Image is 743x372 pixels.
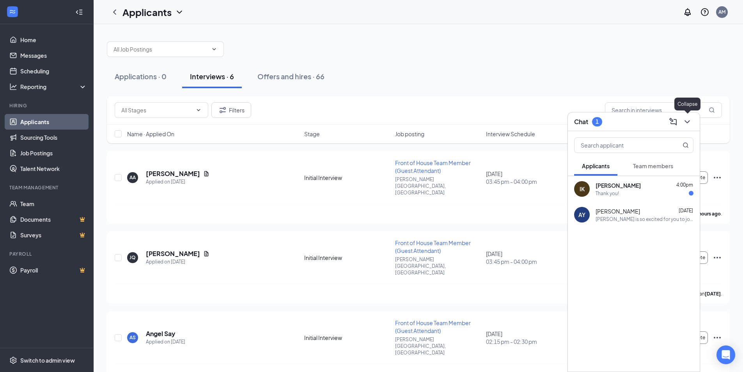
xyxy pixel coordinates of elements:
[146,169,200,178] h5: [PERSON_NAME]
[20,161,87,176] a: Talent Network
[20,114,87,130] a: Applicants
[113,45,208,53] input: All Job Postings
[20,48,87,63] a: Messages
[20,227,87,243] a: SurveysCrown
[20,83,87,91] div: Reporting
[683,7,692,17] svg: Notifications
[9,184,85,191] div: Team Management
[175,7,184,17] svg: ChevronDown
[20,63,87,79] a: Scheduling
[9,356,17,364] svg: Settings
[9,102,85,109] div: Hiring
[676,182,693,188] span: 4:00pm
[683,142,689,148] svg: MagnifyingGlass
[596,118,599,125] div: 1
[709,107,715,113] svg: MagnifyingGlass
[718,9,725,15] div: AM
[304,130,320,138] span: Stage
[395,319,471,334] span: Front of House Team Member (Guest Attendant)
[9,251,85,257] div: Payroll
[20,32,87,48] a: Home
[692,211,721,217] b: 20 hours ago
[203,171,209,177] svg: Document
[486,258,572,265] span: 03:45 pm - 04:00 pm
[146,338,185,346] div: Applied on [DATE]
[395,159,471,174] span: Front of House Team Member (Guest Attendant)
[575,138,667,153] input: Search applicant
[596,190,619,197] div: Thank you!
[190,71,234,81] div: Interviews · 6
[75,8,83,16] svg: Collapse
[203,251,209,257] svg: Document
[304,334,390,342] div: Initial Interview
[218,105,227,115] svg: Filter
[633,162,673,169] span: Team members
[681,116,693,128] button: ChevronDown
[146,178,209,186] div: Applied on [DATE]
[605,102,722,118] input: Search in interviews
[486,170,572,185] div: [DATE]
[304,174,390,182] div: Initial Interview
[705,291,721,297] b: [DATE]
[486,338,572,345] span: 02:15 pm - 02:30 pm
[582,162,610,169] span: Applicants
[146,249,200,258] h5: [PERSON_NAME]
[129,254,136,261] div: JQ
[395,336,481,356] p: [PERSON_NAME][GEOGRAPHIC_DATA], [GEOGRAPHIC_DATA]
[20,212,87,227] a: DocumentsCrown
[20,196,87,212] a: Team
[486,130,535,138] span: Interview Schedule
[486,178,572,185] span: 03:45 pm - 04:00 pm
[146,258,209,266] div: Applied on [DATE]
[716,345,735,364] div: Open Intercom Messenger
[679,208,693,214] span: [DATE]
[211,46,217,52] svg: ChevronDown
[9,8,16,16] svg: WorkstreamLogo
[127,130,174,138] span: Name · Applied On
[580,185,585,193] div: IK
[395,239,471,254] span: Front of House Team Member (Guest Attendant)
[20,130,87,145] a: Sourcing Tools
[122,5,172,19] h1: Applicants
[20,262,87,278] a: PayrollCrown
[395,130,424,138] span: Job posting
[486,250,572,265] div: [DATE]
[596,182,641,189] span: [PERSON_NAME]
[20,145,87,161] a: Job Postings
[395,176,481,196] p: [PERSON_NAME][GEOGRAPHIC_DATA], [GEOGRAPHIC_DATA]
[257,71,325,81] div: Offers and hires · 66
[195,107,202,113] svg: ChevronDown
[110,7,119,17] svg: ChevronLeft
[20,356,75,364] div: Switch to admin view
[674,98,700,110] div: Collapse
[596,207,640,215] span: [PERSON_NAME]
[115,71,167,81] div: Applications · 0
[667,116,679,128] button: ComposeMessage
[486,330,572,345] div: [DATE]
[683,117,692,126] svg: ChevronDown
[121,106,192,114] input: All Stages
[9,83,17,91] svg: Analysis
[669,117,678,126] svg: ComposeMessage
[574,117,588,126] h3: Chat
[129,334,136,341] div: AS
[304,254,390,262] div: Initial Interview
[713,173,722,182] svg: Ellipses
[395,256,481,276] p: [PERSON_NAME][GEOGRAPHIC_DATA], [GEOGRAPHIC_DATA]
[578,211,585,219] div: AY
[211,102,251,118] button: Filter Filters
[129,174,136,181] div: AA
[146,329,175,338] h5: Angel Say
[596,216,693,222] div: [PERSON_NAME] is so excited for you to join our team! Do you know anyone else who might be intere...
[713,333,722,342] svg: Ellipses
[700,7,709,17] svg: QuestionInfo
[713,253,722,262] svg: Ellipses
